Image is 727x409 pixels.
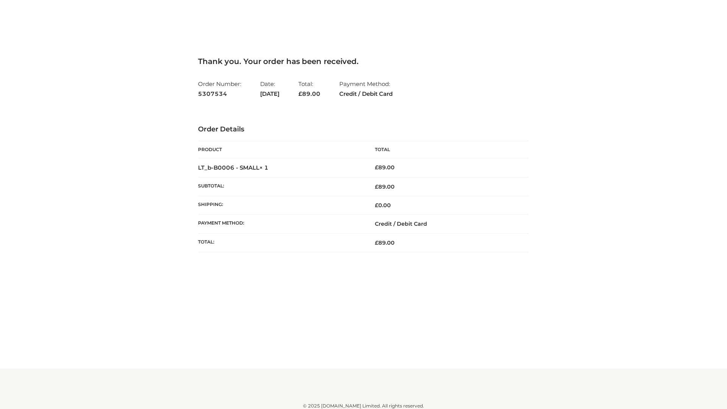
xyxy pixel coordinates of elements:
strong: [DATE] [260,89,279,99]
span: 89.00 [298,90,320,97]
span: £ [375,202,378,209]
strong: × 1 [259,164,268,171]
th: Total: [198,233,363,252]
span: 89.00 [375,183,395,190]
span: £ [375,164,378,171]
li: Payment Method: [339,77,393,100]
span: £ [375,183,378,190]
th: Payment method: [198,215,363,233]
th: Subtotal: [198,177,363,196]
li: Order Number: [198,77,241,100]
bdi: 0.00 [375,202,391,209]
th: Total [363,141,529,158]
span: £ [298,90,302,97]
strong: 5307534 [198,89,241,99]
li: Total: [298,77,320,100]
h3: Thank you. Your order has been received. [198,57,529,66]
h3: Order Details [198,125,529,134]
th: Product [198,141,363,158]
span: 89.00 [375,239,395,246]
bdi: 89.00 [375,164,395,171]
th: Shipping: [198,196,363,215]
td: Credit / Debit Card [363,215,529,233]
li: Date: [260,77,279,100]
strong: Credit / Debit Card [339,89,393,99]
span: £ [375,239,378,246]
strong: LT_b-B0006 - SMALL [198,164,268,171]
